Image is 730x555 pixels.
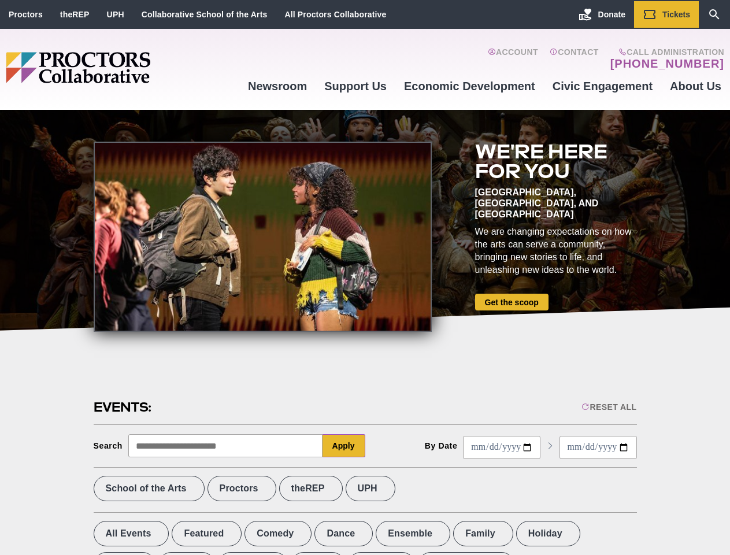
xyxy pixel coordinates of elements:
label: UPH [346,476,395,501]
div: Search [94,441,123,450]
label: All Events [94,521,169,546]
a: [PHONE_NUMBER] [610,57,724,71]
a: Collaborative School of the Arts [142,10,268,19]
label: Featured [172,521,242,546]
a: All Proctors Collaborative [284,10,386,19]
a: Tickets [634,1,699,28]
label: Holiday [516,521,580,546]
a: UPH [107,10,124,19]
h2: Events: [94,398,153,416]
label: theREP [279,476,343,501]
a: Account [488,47,538,71]
label: Proctors [207,476,276,501]
div: Reset All [581,402,636,412]
div: We are changing expectations on how the arts can serve a community, bringing new stories to life,... [475,225,637,276]
a: Get the scoop [475,294,549,310]
span: Donate [598,10,625,19]
div: [GEOGRAPHIC_DATA], [GEOGRAPHIC_DATA], and [GEOGRAPHIC_DATA] [475,187,637,220]
a: Search [699,1,730,28]
label: Ensemble [376,521,450,546]
label: Family [453,521,513,546]
a: Support Us [316,71,395,102]
span: Call Administration [607,47,724,57]
div: By Date [425,441,458,450]
h2: We're here for you [475,142,637,181]
a: Economic Development [395,71,544,102]
a: Donate [570,1,634,28]
a: Civic Engagement [544,71,661,102]
a: Proctors [9,10,43,19]
label: School of the Arts [94,476,205,501]
span: Tickets [662,10,690,19]
img: Proctors logo [6,52,239,83]
a: Newsroom [239,71,316,102]
label: Dance [314,521,373,546]
button: Apply [323,434,365,457]
a: Contact [550,47,599,71]
a: theREP [60,10,90,19]
label: Comedy [244,521,312,546]
a: About Us [661,71,730,102]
